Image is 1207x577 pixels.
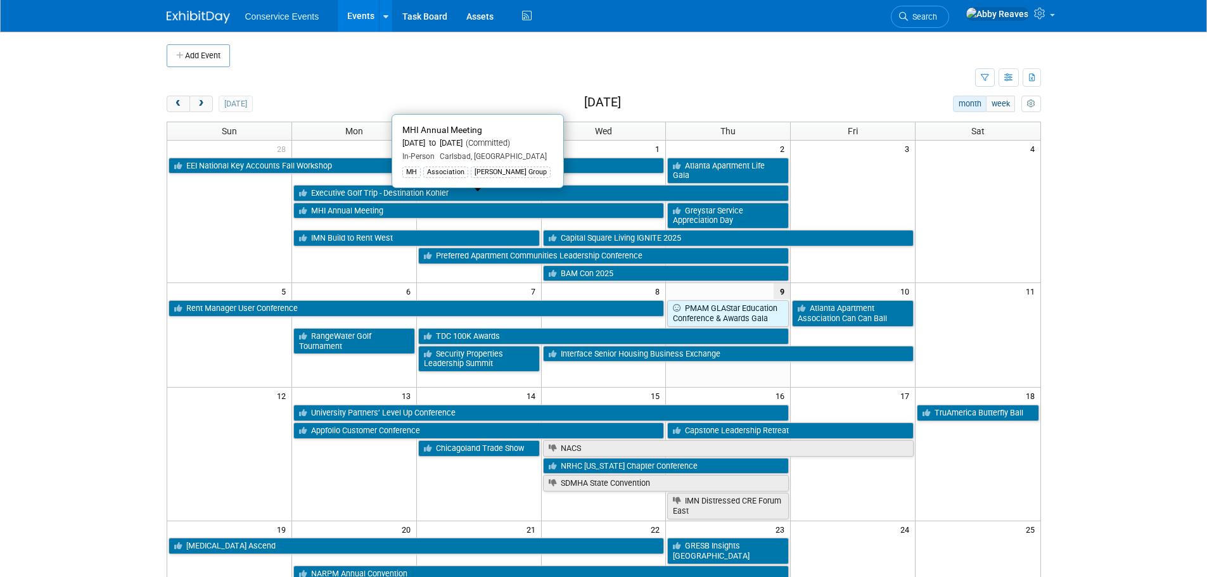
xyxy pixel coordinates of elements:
a: [MEDICAL_DATA] Ascend [169,538,665,554]
a: Preferred Apartment Communities Leadership Conference [418,248,789,264]
a: Executive Golf Trip - Destination Kohler [293,185,789,201]
a: Atlanta Apartment Life Gala [667,158,789,184]
span: Fri [848,126,858,136]
span: 4 [1029,141,1040,156]
a: NACS [543,440,914,457]
a: Atlanta Apartment Association Can Can Ball [792,300,914,326]
a: IMN Distressed CRE Forum East [667,493,789,519]
span: 28 [276,141,291,156]
div: MH [402,167,421,178]
span: 10 [899,283,915,299]
span: MHI Annual Meeting [402,125,482,135]
div: Association [423,167,468,178]
button: myCustomButton [1021,96,1040,112]
a: TruAmerica Butterfly Ball [917,405,1038,421]
span: 23 [774,521,790,537]
span: 16 [774,388,790,403]
a: TDC 100K Awards [418,328,789,345]
span: 20 [400,521,416,537]
span: 8 [654,283,665,299]
a: Capital Square Living IGNITE 2025 [543,230,914,246]
div: [DATE] to [DATE] [402,138,553,149]
a: Search [891,6,949,28]
span: 7 [530,283,541,299]
span: 1 [654,141,665,156]
button: [DATE] [219,96,252,112]
span: 17 [899,388,915,403]
span: 22 [649,521,665,537]
button: prev [167,96,190,112]
button: Add Event [167,44,230,67]
a: Appfolio Customer Conference [293,422,665,439]
span: 21 [525,521,541,537]
span: 25 [1025,521,1040,537]
a: EEI National Key Accounts Fall Workshop [169,158,665,174]
button: next [189,96,213,112]
span: In-Person [402,152,435,161]
a: SDMHA State Convention [543,475,789,491]
span: 6 [405,283,416,299]
a: Interface Senior Housing Business Exchange [543,346,914,362]
a: IMN Build to Rent West [293,230,540,246]
a: NRHC [US_STATE] Chapter Conference [543,458,789,474]
span: 18 [1025,388,1040,403]
span: 12 [276,388,291,403]
a: RangeWater Golf Tournament [293,328,415,354]
img: Abby Reaves [966,7,1029,21]
span: Search [908,12,937,22]
span: 14 [525,388,541,403]
a: Chicagoland Trade Show [418,440,540,457]
span: 15 [649,388,665,403]
a: Security Properties Leadership Summit [418,346,540,372]
span: 9 [774,283,790,299]
button: week [986,96,1015,112]
i: Personalize Calendar [1027,100,1035,108]
span: 2 [779,141,790,156]
div: [PERSON_NAME] Group [471,167,551,178]
span: (Committed) [463,138,510,148]
span: Sun [222,126,237,136]
a: Rent Manager User Conference [169,300,665,317]
button: month [953,96,987,112]
a: PMAM GLAStar Education Conference & Awards Gala [667,300,789,326]
a: Capstone Leadership Retreat [667,422,914,439]
span: Thu [720,126,736,136]
span: 3 [904,141,915,156]
a: Greystar Service Appreciation Day [667,203,789,229]
a: University Partners’ Level Up Conference [293,405,789,421]
span: 13 [400,388,416,403]
span: 24 [899,521,915,537]
img: ExhibitDay [167,11,230,23]
span: 19 [276,521,291,537]
a: BAM Con 2025 [543,265,789,282]
span: Conservice Events [245,11,319,22]
span: Carlsbad, [GEOGRAPHIC_DATA] [435,152,547,161]
span: 5 [280,283,291,299]
a: MHI Annual Meeting [293,203,665,219]
span: 11 [1025,283,1040,299]
a: GRESB Insights [GEOGRAPHIC_DATA] [667,538,789,564]
span: Sat [971,126,985,136]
